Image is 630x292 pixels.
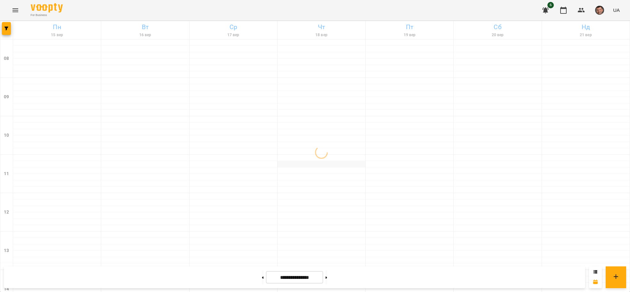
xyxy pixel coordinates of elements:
h6: 10 [4,132,9,139]
span: For Business [31,13,63,17]
span: UA [613,7,620,13]
h6: 20 вер [455,32,540,38]
h6: Вт [102,22,188,32]
h6: Чт [279,22,364,32]
img: 75717b8e963fcd04a603066fed3de194.png [595,6,604,15]
button: UA [610,4,622,16]
h6: 09 [4,93,9,101]
h6: Нд [543,22,629,32]
h6: 11 [4,170,9,177]
h6: 15 вер [14,32,100,38]
h6: 08 [4,55,9,62]
img: Voopty Logo [31,3,63,12]
h6: 13 [4,247,9,254]
button: Menu [8,3,23,18]
h6: 12 [4,209,9,216]
h6: 21 вер [543,32,629,38]
h6: Сб [455,22,540,32]
h6: Пт [367,22,452,32]
h6: 16 вер [102,32,188,38]
h6: Ср [190,22,276,32]
h6: 18 вер [279,32,364,38]
span: 6 [547,2,554,8]
h6: 17 вер [190,32,276,38]
h6: Пн [14,22,100,32]
h6: 19 вер [367,32,452,38]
